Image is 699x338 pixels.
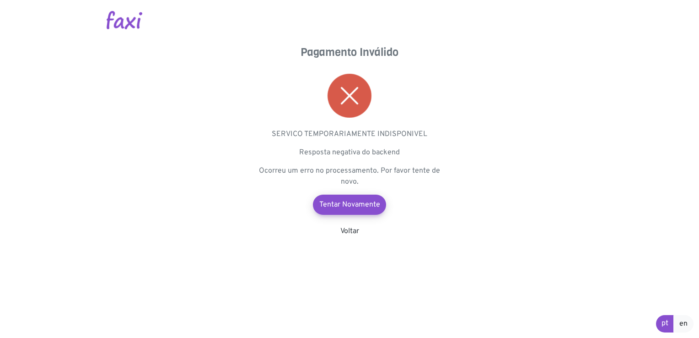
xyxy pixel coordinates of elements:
[258,129,441,140] p: SERVICO TEMPORARIAMENTE INDISPONIVEL
[340,227,359,236] a: Voltar
[258,46,441,59] h4: Pagamento Inválido
[328,74,371,118] img: error
[673,315,694,333] a: en
[313,195,386,215] a: Tentar Novamente
[258,147,441,158] p: Resposta negativa do backend
[656,315,674,333] a: pt
[258,165,441,187] p: Ocorreu um erro no processamento. Por favor tente de novo.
